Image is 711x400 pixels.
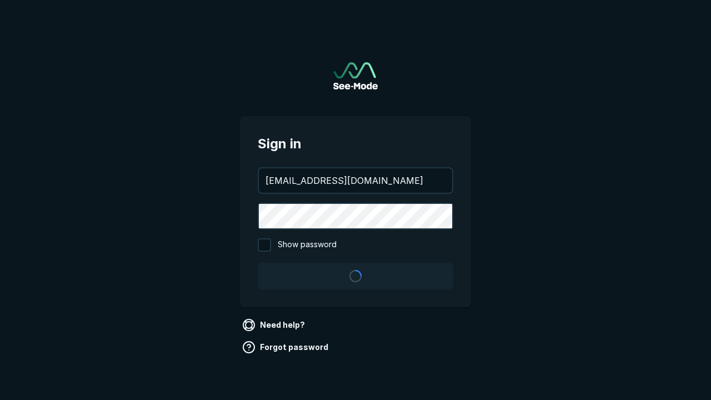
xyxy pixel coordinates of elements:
input: your@email.com [259,168,452,193]
img: See-Mode Logo [333,62,378,89]
span: Sign in [258,134,453,154]
a: Forgot password [240,338,333,356]
a: Need help? [240,316,309,334]
span: Show password [278,238,337,252]
a: Go to sign in [333,62,378,89]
